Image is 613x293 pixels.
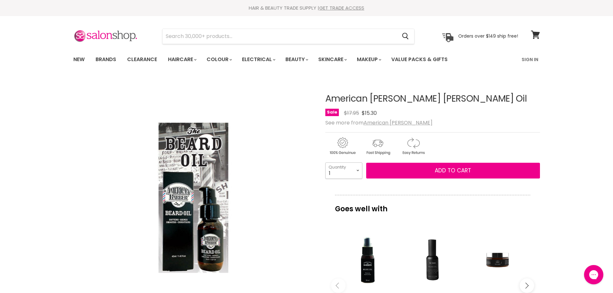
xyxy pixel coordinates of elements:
span: Add to cart [435,167,471,174]
img: genuine.gif [325,136,359,156]
a: Electrical [237,53,279,66]
a: Value Packs & Gifts [386,53,452,66]
span: $15.30 [362,109,377,117]
span: $17.95 [344,109,359,117]
div: HAIR & BEAUTY TRADE SUPPLY | [65,5,548,11]
a: Skincare [313,53,351,66]
form: Product [162,29,414,44]
a: Sign In [518,53,542,66]
p: Orders over $149 ship free! [458,33,518,39]
a: Haircare [163,53,200,66]
input: Search [163,29,397,44]
span: See more from [325,119,432,126]
img: returns.gif [396,136,430,156]
a: GET TRADE ACCESS [319,5,364,11]
h1: American [PERSON_NAME] [PERSON_NAME] Oil [325,94,540,104]
iframe: Gorgias live chat messenger [581,263,607,287]
a: Clearance [122,53,162,66]
nav: Main [65,50,548,69]
p: Goes well with [335,195,530,216]
a: Brands [91,53,121,66]
button: Search [397,29,414,44]
a: Beauty [281,53,312,66]
ul: Main menu [69,50,485,69]
button: Add to cart [366,163,540,179]
span: Sale [325,109,339,116]
a: American [PERSON_NAME] [364,119,432,126]
a: New [69,53,89,66]
select: Quantity [325,162,362,179]
img: shipping.gif [361,136,395,156]
a: Makeup [352,53,385,66]
a: Colour [202,53,236,66]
